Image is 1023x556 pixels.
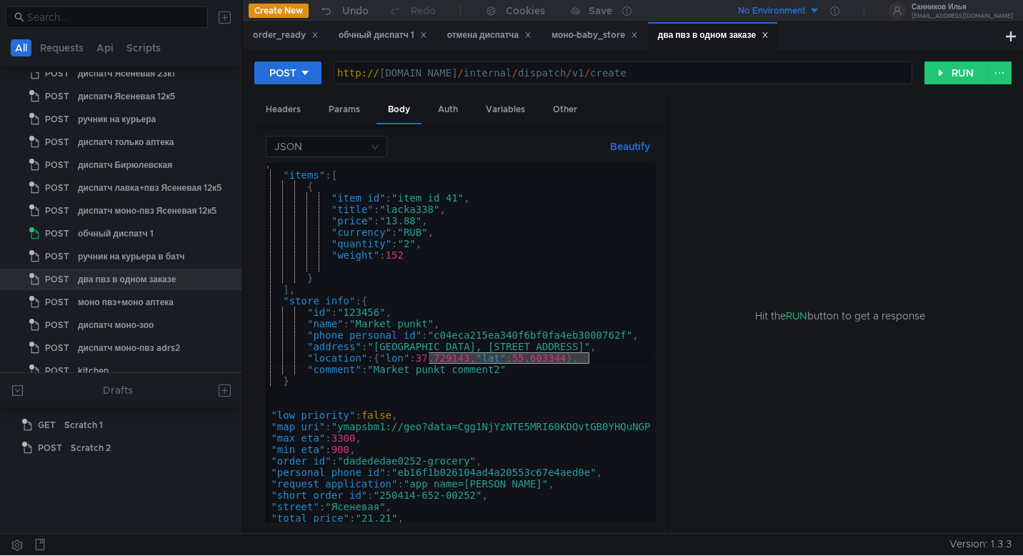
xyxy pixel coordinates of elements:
span: POST [45,246,69,267]
div: Auth [426,96,469,123]
div: Params [317,96,371,123]
span: Hit the button to get a response [755,308,925,324]
span: POST [45,109,69,130]
span: POST [45,337,69,359]
div: Redo [411,2,436,19]
span: POST [45,223,69,244]
div: order_ready [253,28,319,43]
span: POST [45,269,69,290]
div: моно пвз+моно аптека [78,292,174,313]
div: диспатч Бирюлевская [78,154,172,176]
div: Drafts [103,382,133,399]
div: Headers [254,96,312,123]
input: Search... [27,9,199,25]
div: два пвз в одном заказе [658,28,769,43]
div: отмена диспатча [447,28,532,43]
div: диспатч только аптека [78,131,174,153]
div: kitchen [78,360,109,382]
button: Api [92,39,118,56]
div: диспатч моно-пвз adrs2 [78,337,180,359]
span: POST [45,314,69,336]
div: ручник на курьера [78,109,156,130]
span: POST [45,292,69,313]
div: Санников Илья [912,4,1013,11]
div: Undo [342,2,369,19]
span: POST [45,86,69,107]
div: Scratch 2 [71,437,111,459]
div: Scratch 1 [64,414,103,436]
div: диспатч моно-зоо [78,314,154,336]
span: POST [45,200,69,222]
div: Other [542,96,589,123]
button: Requests [36,39,88,56]
span: Version: 1.3.3 [949,534,1012,555]
span: POST [45,154,69,176]
div: диспатч Ясеневая 12к5 [78,86,175,107]
div: обчный диспатч 1 [339,28,427,43]
span: POST [38,437,62,459]
div: Body [376,96,421,124]
span: POST [45,177,69,199]
span: POST [45,63,69,84]
div: диспатч Ясеневая 23к1 [78,63,175,84]
div: два пвз в одном заказе [78,269,176,290]
button: RUN [924,61,988,84]
button: Scripts [122,39,165,56]
span: POST [45,131,69,153]
div: диспатч лавка+пвз Ясеневая 12к5 [78,177,221,199]
div: No Environment [738,4,806,18]
button: POST [254,61,321,84]
span: RUN [786,309,807,322]
button: Create New [249,4,309,18]
div: Variables [474,96,537,123]
div: [EMAIL_ADDRESS][DOMAIN_NAME] [912,14,1013,19]
span: GET [38,414,56,436]
div: обчный диспатч 1 [78,223,154,244]
div: моно-baby_store [552,28,638,43]
span: POST [45,360,69,382]
div: POST [269,65,296,81]
div: Save [589,6,612,16]
div: Cookies [506,2,545,19]
div: ручник на курьера в батч [78,246,185,267]
button: All [11,39,31,56]
div: диспатч моно-пвз Ясеневая 12к5 [78,200,216,222]
button: Beautify [604,138,656,155]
